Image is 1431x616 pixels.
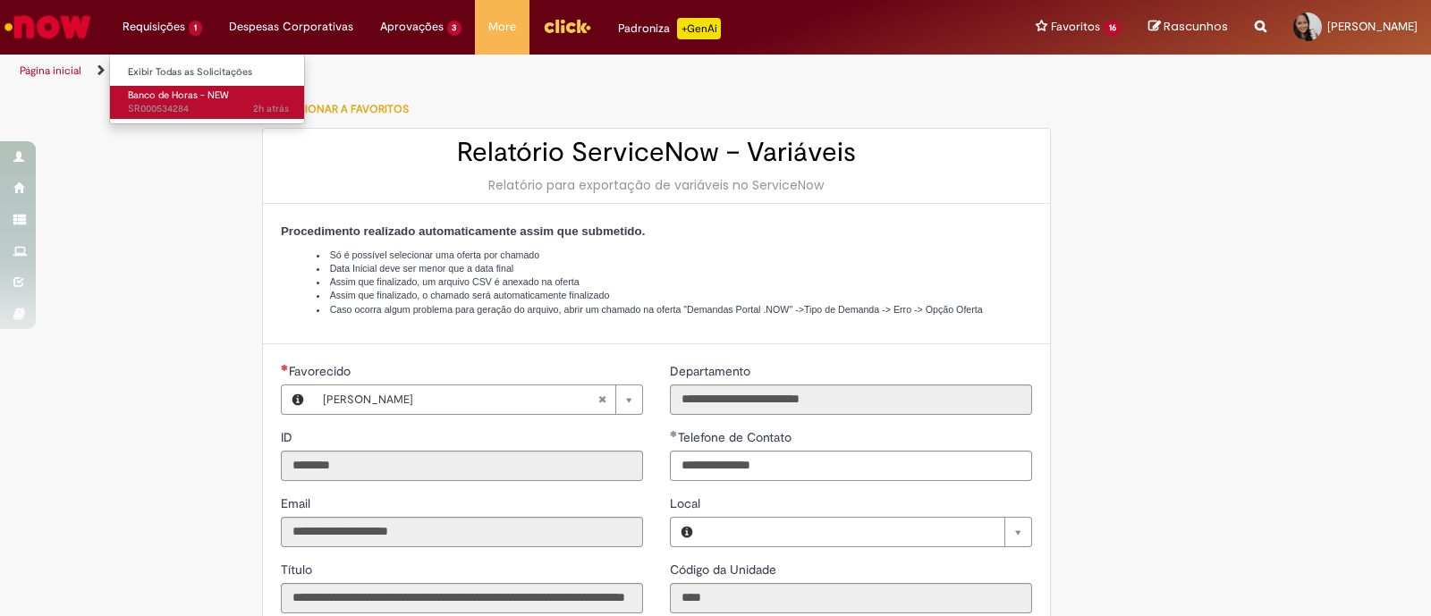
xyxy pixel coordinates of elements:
a: [PERSON_NAME]Limpar campo Favorecido [314,385,642,414]
span: 3 [447,21,462,36]
li: Caso ocorra algum problema para geração do arquivo, abrir um chamado na oferta "Demandas Portal .... [317,303,1032,316]
ul: Requisições [109,54,305,124]
input: Título [281,583,643,613]
span: Adicionar a Favoritos [280,102,409,116]
input: Departamento [670,384,1032,415]
h2: Relatório ServiceNow – Variáveis [281,138,1032,167]
li: Data Inicial deve ser menor que a data final [317,262,1032,275]
li: Assim que finalizado, o chamado será automaticamente finalizado [317,289,1032,302]
span: Obrigatório Preenchido [670,430,678,437]
span: 1 [189,21,202,36]
span: [PERSON_NAME] [323,385,597,414]
label: Somente leitura - Título [281,561,316,578]
ul: Trilhas de página [13,55,941,88]
li: Assim que finalizado, um arquivo CSV é anexado na oferta [317,275,1032,289]
span: Despesas Corporativas [229,18,353,36]
li: Só é possível selecionar uma oferta por chamado [317,249,1032,262]
span: Somente leitura - Email [281,495,314,511]
span: More [488,18,516,36]
span: Favoritos [1051,18,1100,36]
span: Somente leitura - Título [281,561,316,578]
label: Somente leitura - Email [281,494,314,512]
a: Página inicial [20,63,81,78]
input: Email [281,517,643,547]
img: click_logo_yellow_360x200.png [543,13,591,39]
strong: Procedimento realizado automaticamente assim que submetido. [281,224,645,238]
span: Obrigatório Preenchido [281,364,289,371]
p: +GenAi [677,18,721,39]
span: Local [670,495,704,511]
button: Local, Visualizar este registro [671,518,703,546]
span: SR000534284 [128,102,289,116]
label: Somente leitura - Código da Unidade [670,561,780,578]
a: Rascunhos [1148,19,1228,36]
span: Rascunhos [1164,18,1228,35]
div: Relatório para exportação de variáveis no ServiceNow [281,176,1032,194]
span: Requisições [123,18,185,36]
span: 16 [1104,21,1122,36]
span: Telefone de Contato [678,429,795,445]
input: Código da Unidade [670,583,1032,613]
input: Telefone de Contato [670,451,1032,481]
a: Limpar campo Local [703,518,1031,546]
span: Somente leitura - Departamento [670,363,754,379]
label: Somente leitura - ID [281,428,296,446]
span: Somente leitura - Código da Unidade [670,561,780,578]
a: Exibir Todas as Solicitações [110,63,307,82]
label: Somente leitura - Departamento [670,362,754,380]
span: Banco de Horas - NEW [128,89,229,102]
button: Adicionar a Favoritos [262,90,419,128]
button: Favorecido, Visualizar este registro Valeria Maria da Conceicao [282,385,314,414]
span: Necessários - Favorecido [289,363,354,379]
span: 2h atrás [253,102,289,115]
time: 27/08/2025 11:05:09 [253,102,289,115]
img: ServiceNow [2,9,94,45]
span: [PERSON_NAME] [1327,19,1418,34]
div: Padroniza [618,18,721,39]
input: ID [281,451,643,481]
abbr: Limpar campo Favorecido [588,385,615,414]
span: Aprovações [380,18,444,36]
a: Aberto SR000534284 : Banco de Horas - NEW [110,86,307,119]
